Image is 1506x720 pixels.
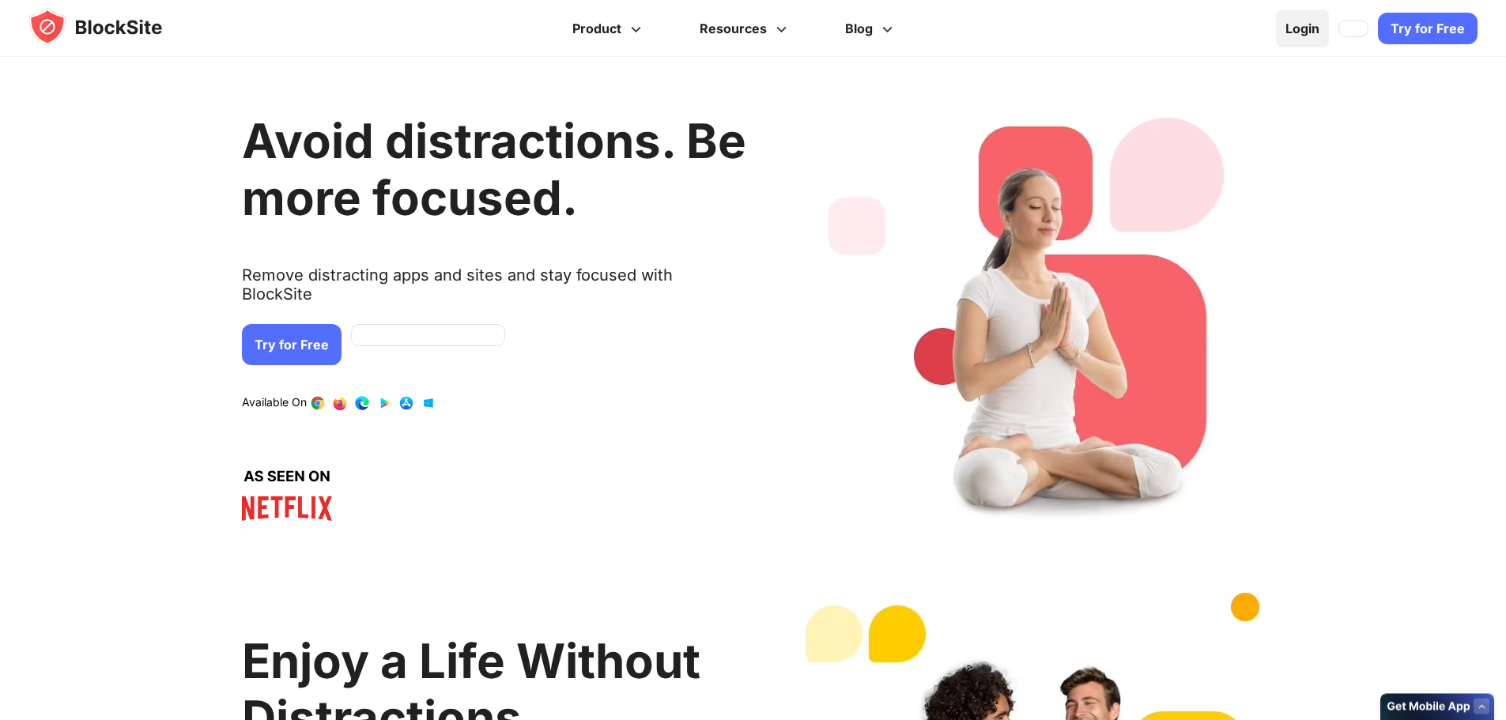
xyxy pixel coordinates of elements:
[242,266,746,316] text: Remove distracting apps and sites and stay focused with BlockSite
[1276,9,1329,47] a: Login
[242,324,342,365] a: Try for Free
[28,8,193,46] img: blocksite-icon.5d769676.svg
[242,112,746,226] h1: Avoid distractions. Be more focused.
[242,395,307,411] text: Available On
[1378,13,1478,44] a: Try for Free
